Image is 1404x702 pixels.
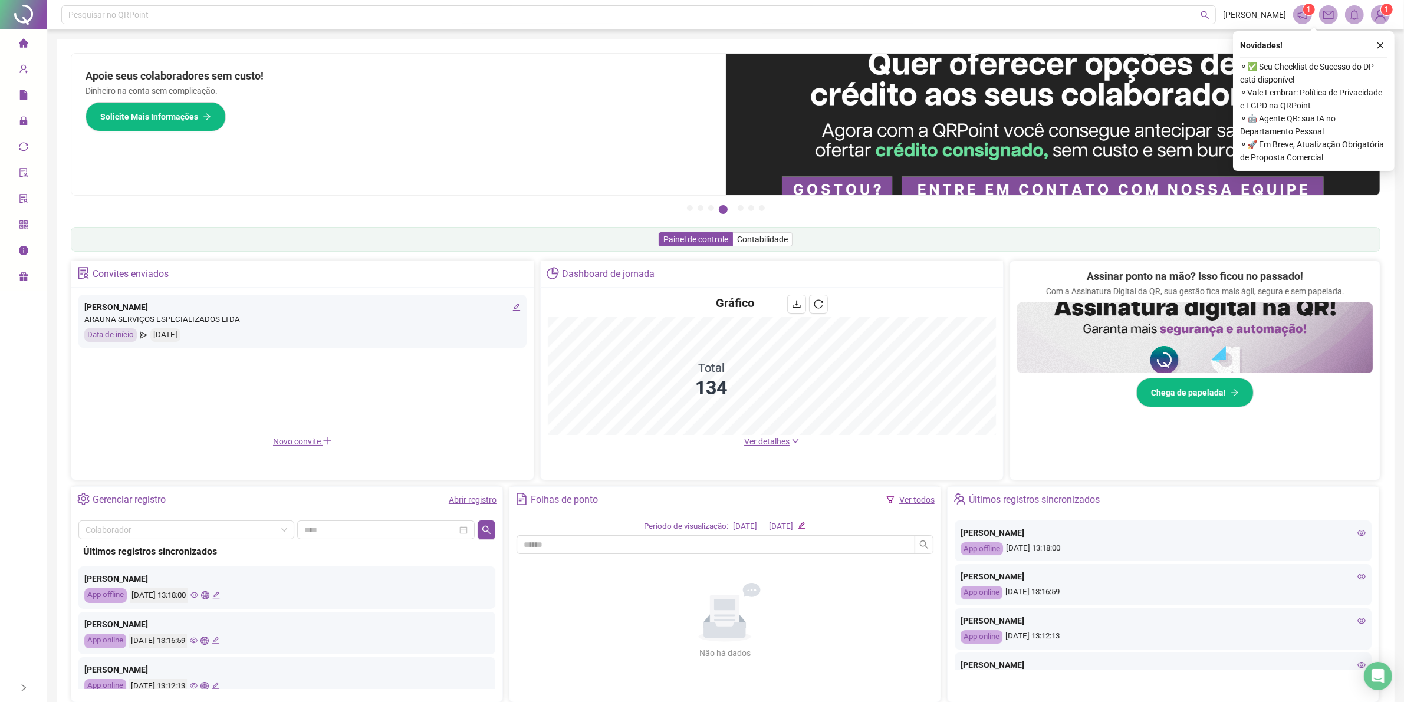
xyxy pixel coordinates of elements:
span: team [953,493,966,505]
span: ⚬ ✅ Seu Checklist de Sucesso do DP está disponível [1240,60,1387,86]
span: 1 [1385,5,1389,14]
span: edit [798,522,805,529]
button: 6 [748,205,754,211]
span: Novidades ! [1240,39,1283,52]
div: [PERSON_NAME] [961,614,1366,627]
button: 7 [759,205,765,211]
div: - [762,520,764,533]
div: Folhas de ponto [531,490,598,510]
span: edit [212,637,219,644]
span: down [791,437,800,445]
div: [DATE] 13:12:13 [961,630,1366,644]
span: edit [212,591,220,599]
span: eye [190,591,198,599]
div: App online [84,634,126,648]
button: 5 [738,205,744,211]
sup: Atualize o seu contato no menu Meus Dados [1381,4,1393,15]
span: user-add [19,59,28,83]
span: Novo convite [273,437,332,446]
span: notification [1297,9,1308,20]
span: eye [1357,572,1366,581]
span: qrcode [19,215,28,238]
a: Abrir registro [449,495,497,505]
img: 39591 [1372,6,1389,24]
span: plus [323,436,332,446]
span: gift [19,266,28,290]
div: [PERSON_NAME] [961,570,1366,583]
div: [DATE] [769,520,793,533]
div: App offline [961,542,1003,556]
span: reload [814,299,823,309]
div: Convites enviados [93,264,169,284]
span: global [200,637,208,644]
span: ⚬ 🚀 Em Breve, Atualização Obrigatória de Proposta Comercial [1240,138,1387,164]
span: file [19,85,28,108]
div: [PERSON_NAME] [84,572,489,585]
a: Ver detalhes down [744,437,800,446]
div: [DATE] [150,328,180,342]
span: Painel de controle [663,235,728,244]
span: sync [19,137,28,160]
span: audit [19,163,28,186]
span: file-text [515,493,528,505]
span: edit [212,682,219,690]
button: 1 [687,205,693,211]
span: lock [19,111,28,134]
div: Open Intercom Messenger [1364,662,1392,690]
span: search [482,525,491,535]
span: search [919,540,929,549]
div: [PERSON_NAME] [84,663,489,676]
span: arrow-right [1231,388,1239,397]
span: pie-chart [547,267,559,279]
div: [PERSON_NAME] [961,658,1366,671]
span: eye [1357,661,1366,669]
div: Últimos registros sincronizados [969,490,1100,510]
button: 3 [708,205,714,211]
div: App offline [84,588,127,603]
span: mail [1323,9,1334,20]
span: Solicite Mais Informações [100,110,198,123]
div: [DATE] 13:18:00 [130,588,188,603]
span: Ver detalhes [744,437,790,446]
div: Não há dados [670,647,779,660]
div: [DATE] 13:16:59 [961,586,1366,599]
div: Período de visualização: [644,520,728,533]
p: Dinheiro na conta sem complicação. [86,84,712,97]
h2: Apoie seus colaboradores sem custo! [86,68,712,84]
span: ⚬ Vale Lembrar: Política de Privacidade e LGPD na QRPoint [1240,86,1387,112]
span: Chega de papelada! [1151,386,1226,399]
div: Últimos registros sincronizados [83,544,491,559]
span: close [1376,41,1385,50]
span: ⚬ 🤖 Agente QR: sua IA no Departamento Pessoal [1240,112,1387,138]
button: 4 [719,205,728,214]
span: Contabilidade [737,235,788,244]
div: App online [961,586,1002,599]
h2: Assinar ponto na mão? Isso ficou no passado! [1087,268,1303,285]
div: [DATE] 13:12:13 [129,679,187,694]
div: ARAUNA SERVIÇOS ESPECIALIZADOS LTDA [84,314,521,326]
span: [PERSON_NAME] [1223,8,1286,21]
div: [PERSON_NAME] [84,618,489,631]
div: [DATE] [733,520,757,533]
span: download [792,299,801,309]
span: eye [190,637,198,644]
div: [PERSON_NAME] [84,301,521,314]
span: arrow-right [203,113,211,121]
div: App online [84,679,126,694]
img: banner%2F02c71560-61a6-44d4-94b9-c8ab97240462.png [1017,302,1373,373]
button: 2 [698,205,703,211]
span: eye [1357,617,1366,625]
div: App online [961,630,1002,644]
span: global [200,682,208,690]
span: search [1201,11,1209,19]
div: Data de início [84,328,137,342]
span: eye [190,682,198,690]
span: info-circle [19,240,28,264]
span: eye [1357,529,1366,537]
span: 1 [1307,5,1311,14]
span: send [140,328,147,342]
p: Com a Assinatura Digital da QR, sua gestão fica mais ágil, segura e sem papelada. [1046,285,1344,298]
span: solution [77,267,90,279]
div: Gerenciar registro [93,490,166,510]
div: [DATE] 13:16:59 [129,634,187,648]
